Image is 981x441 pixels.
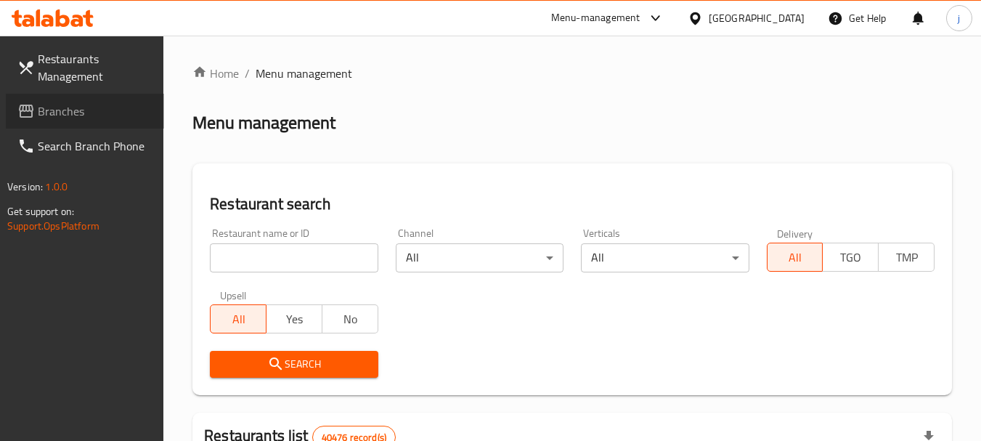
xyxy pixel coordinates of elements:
nav: breadcrumb [192,65,952,82]
h2: Restaurant search [210,193,935,215]
input: Search for restaurant name or ID.. [210,243,378,272]
li: / [245,65,250,82]
button: Yes [266,304,322,333]
span: 1.0.0 [45,177,68,196]
a: Home [192,65,239,82]
span: Version: [7,177,43,196]
span: Search Branch Phone [38,137,152,155]
button: All [210,304,266,333]
span: j [958,10,960,26]
a: Support.OpsPlatform [7,217,99,235]
span: Search [221,355,366,373]
span: All [773,247,818,268]
div: [GEOGRAPHIC_DATA] [709,10,805,26]
span: Branches [38,102,152,120]
span: Get support on: [7,202,74,221]
button: TGO [822,243,879,272]
a: Branches [6,94,164,129]
button: All [767,243,823,272]
div: Menu-management [551,9,640,27]
span: All [216,309,261,330]
a: Search Branch Phone [6,129,164,163]
a: Restaurants Management [6,41,164,94]
span: TMP [884,247,929,268]
span: No [328,309,373,330]
div: All [396,243,563,272]
button: No [322,304,378,333]
label: Delivery [777,228,813,238]
button: TMP [878,243,935,272]
label: Upsell [220,290,247,300]
span: Menu management [256,65,352,82]
div: All [581,243,749,272]
span: TGO [829,247,873,268]
h2: Menu management [192,111,335,134]
span: Yes [272,309,317,330]
button: Search [210,351,378,378]
span: Restaurants Management [38,50,152,85]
